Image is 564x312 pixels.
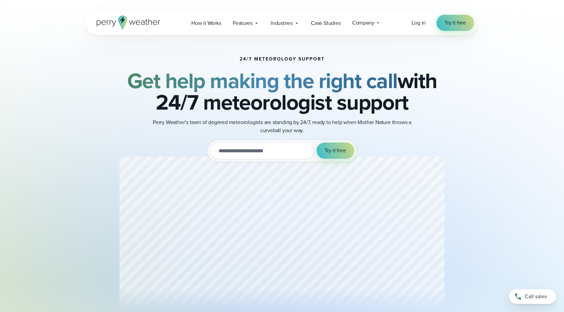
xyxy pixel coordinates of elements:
span: How it Works [191,19,221,27]
span: Company [352,19,374,27]
span: Call sales [525,292,547,301]
span: Industries [271,19,293,27]
strong: Get help making the right call [127,65,397,96]
a: Call sales [509,289,556,304]
span: Features [233,19,252,27]
span: Try it free [444,19,466,27]
h2: with 24/7 meteorologist support [120,70,444,113]
a: Try it free [436,15,474,31]
span: Case Studies [311,19,341,27]
a: Case Studies [305,16,346,30]
button: Try it free [317,143,354,159]
a: How it Works [186,16,227,30]
h1: 24/7 Meteorology Support [240,56,325,62]
span: Try it free [325,147,346,155]
a: Log in [412,19,426,27]
p: Perry Weather’s team of degreed meteorologists are standing by 24/7, ready to help when Mother Na... [148,118,416,134]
